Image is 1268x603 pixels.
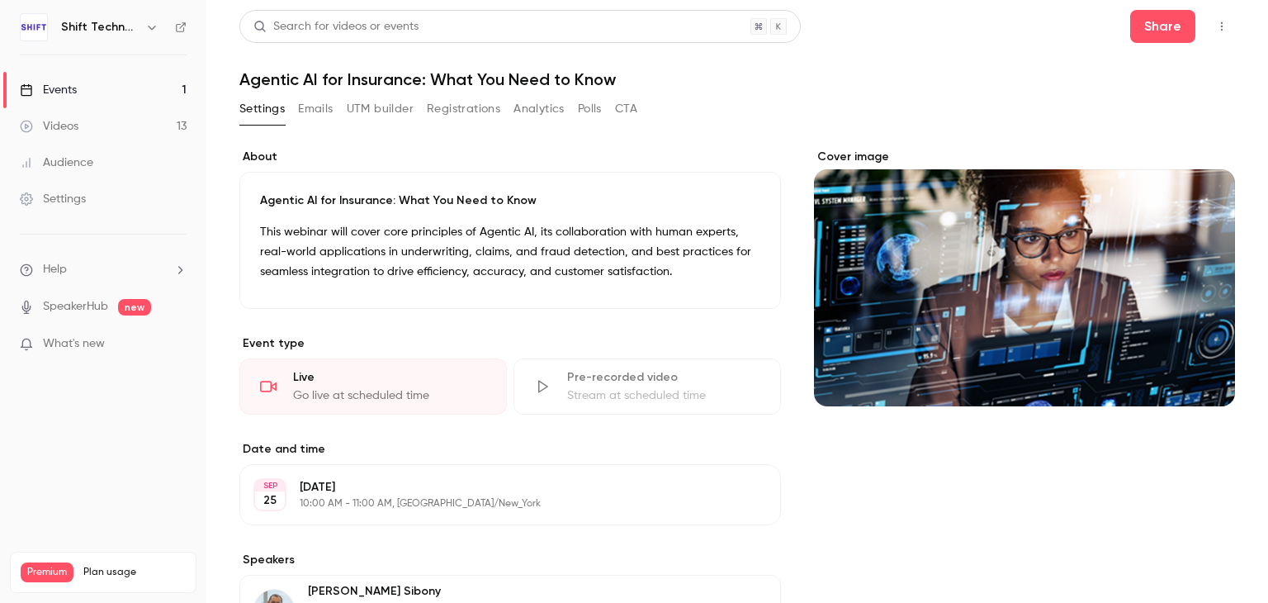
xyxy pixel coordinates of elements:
[21,563,73,582] span: Premium
[239,96,285,122] button: Settings
[814,149,1235,406] section: Cover image
[20,261,187,278] li: help-dropdown-opener
[263,492,277,509] p: 25
[43,335,105,353] span: What's new
[239,69,1235,89] h1: Agentic AI for Insurance: What You Need to Know
[567,387,760,404] div: Stream at scheduled time
[814,149,1235,165] label: Cover image
[260,192,760,209] p: Agentic AI for Insurance: What You Need to Know
[300,479,693,496] p: [DATE]
[298,96,333,122] button: Emails
[293,387,486,404] div: Go live at scheduled time
[615,96,637,122] button: CTA
[61,19,139,36] h6: Shift Technology
[253,18,419,36] div: Search for videos or events
[20,191,86,207] div: Settings
[20,82,77,98] div: Events
[239,358,507,415] div: LiveGo live at scheduled time
[239,149,781,165] label: About
[118,299,151,316] span: new
[1130,10,1195,43] button: Share
[567,369,760,386] div: Pre-recorded video
[43,298,108,316] a: SpeakerHub
[21,14,47,40] img: Shift Technology
[578,96,602,122] button: Polls
[20,118,78,135] div: Videos
[293,369,486,386] div: Live
[255,480,285,491] div: SEP
[300,497,693,510] p: 10:00 AM - 11:00 AM, [GEOGRAPHIC_DATA]/New_York
[513,358,781,415] div: Pre-recorded videoStream at scheduled time
[20,154,93,171] div: Audience
[347,96,414,122] button: UTM builder
[167,337,187,352] iframe: Noticeable Trigger
[308,583,674,600] p: [PERSON_NAME] Sibony
[260,222,760,282] p: This webinar will cover core principles of Agentic AI, its collaboration with human experts, real...
[83,566,186,579] span: Plan usage
[239,552,781,568] label: Speakers
[513,96,565,122] button: Analytics
[239,335,781,352] p: Event type
[427,96,500,122] button: Registrations
[239,441,781,458] label: Date and time
[43,261,67,278] span: Help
